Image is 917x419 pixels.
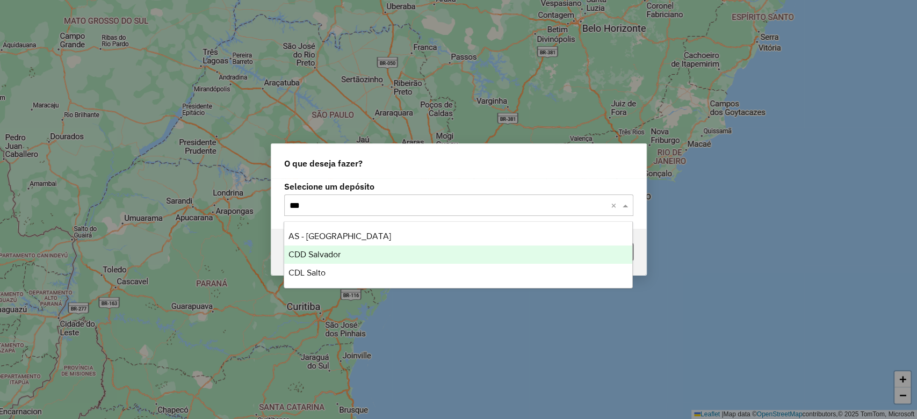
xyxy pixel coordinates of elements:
[284,221,633,288] ng-dropdown-panel: Options list
[288,268,326,277] span: CDL Salto
[611,199,620,212] span: Clear all
[284,180,633,193] label: Selecione um depósito
[284,157,363,170] span: O que deseja fazer?
[288,232,391,241] span: AS - [GEOGRAPHIC_DATA]
[288,250,341,259] span: CDD Salvador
